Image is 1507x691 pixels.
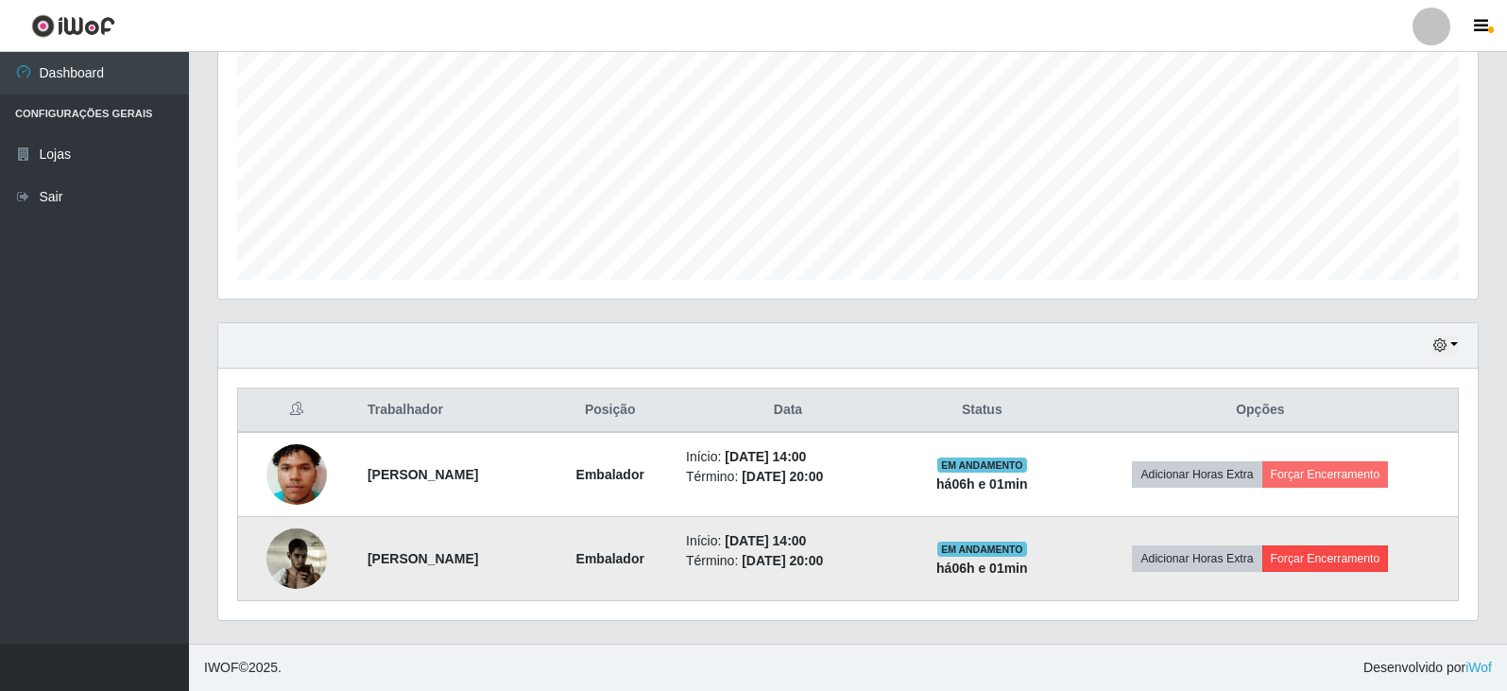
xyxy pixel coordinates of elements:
[545,389,675,433] th: Posição
[686,447,890,467] li: Início:
[742,469,823,484] time: [DATE] 20:00
[936,561,1028,576] strong: há 06 h e 01 min
[937,542,1027,557] span: EM ANDAMENTO
[1132,461,1261,488] button: Adicionar Horas Extra
[937,458,1027,473] span: EM ANDAMENTO
[725,449,806,464] time: [DATE] 14:00
[204,660,239,675] span: IWOF
[1262,545,1389,572] button: Forçar Encerramento
[675,389,901,433] th: Data
[368,467,478,482] strong: [PERSON_NAME]
[1063,389,1459,433] th: Opções
[204,658,282,678] span: © 2025 .
[901,389,1063,433] th: Status
[266,421,327,528] img: 1752537473064.jpeg
[936,476,1028,492] strong: há 06 h e 01 min
[368,551,478,566] strong: [PERSON_NAME]
[686,531,890,551] li: Início:
[1262,461,1389,488] button: Forçar Encerramento
[576,467,644,482] strong: Embalador
[686,551,890,571] li: Término:
[1363,658,1492,678] span: Desenvolvido por
[686,467,890,487] li: Término:
[356,389,546,433] th: Trabalhador
[31,14,115,38] img: CoreUI Logo
[742,553,823,568] time: [DATE] 20:00
[576,551,644,566] strong: Embalador
[725,533,806,548] time: [DATE] 14:00
[1465,660,1492,675] a: iWof
[266,511,327,607] img: 1752542805092.jpeg
[1132,545,1261,572] button: Adicionar Horas Extra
